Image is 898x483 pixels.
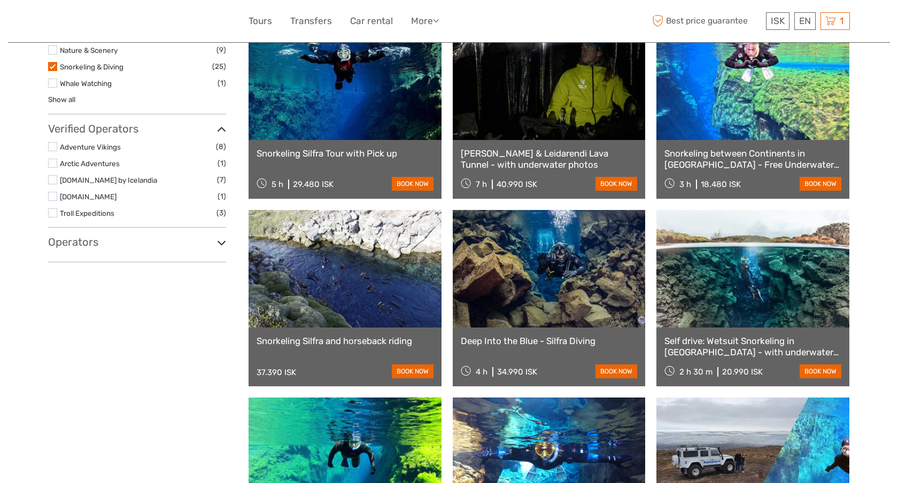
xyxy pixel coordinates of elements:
h3: Verified Operators [48,122,226,135]
span: (1) [218,77,226,89]
span: (7) [217,174,226,186]
a: [PERSON_NAME] & Leidarendi Lava Tunnel - with underwater photos [461,148,638,170]
a: Deep Into the Blue - Silfra Diving [461,336,638,346]
a: Car rental [350,13,393,29]
div: 20.990 ISK [722,367,763,377]
a: Transfers [290,13,332,29]
p: We're away right now. Please check back later! [15,19,121,27]
span: (9) [216,44,226,56]
div: 34.990 ISK [497,367,537,377]
a: Adventure Vikings [60,143,121,151]
span: 2 h 30 m [679,367,713,377]
div: 29.480 ISK [293,180,334,189]
div: 37.390 ISK [257,368,296,377]
a: Snorkeling & Diving [60,63,123,71]
a: Snorkeling between Continents in [GEOGRAPHIC_DATA] - Free Underwater Photos [664,148,841,170]
a: book now [392,364,433,378]
a: book now [392,177,433,191]
a: [DOMAIN_NAME] by Icelandia [60,176,157,184]
a: book now [800,364,841,378]
span: (25) [212,60,226,73]
span: 3 h [679,180,691,189]
a: Snorkeling Silfra Tour with Pick up [257,148,433,159]
span: 5 h [272,180,283,189]
div: 40.990 ISK [497,180,537,189]
span: 1 [838,15,845,26]
a: [DOMAIN_NAME] [60,192,117,201]
h3: Operators [48,236,226,248]
span: (1) [218,190,226,202]
span: (3) [216,207,226,219]
span: (8) [216,141,226,153]
a: Self drive: Wetsuit Snorkeling in [GEOGRAPHIC_DATA] - with underwater photos [664,336,841,357]
a: Nature & Scenery [60,46,118,54]
a: book now [595,177,637,191]
span: Best price guarantee [649,12,763,30]
a: Tours [249,13,272,29]
a: book now [595,364,637,378]
span: ISK [771,15,785,26]
a: Show all [48,95,75,104]
a: book now [800,177,841,191]
a: Snorkeling Silfra and horseback riding [257,336,433,346]
a: Troll Expeditions [60,209,114,217]
button: Open LiveChat chat widget [123,17,136,29]
span: (1) [218,157,226,169]
span: 4 h [476,367,487,377]
a: Arctic Adventures [60,159,120,168]
div: EN [794,12,816,30]
a: More [411,13,439,29]
a: Whale Watching [60,79,112,88]
span: 7 h [476,180,487,189]
div: 18.480 ISK [701,180,741,189]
